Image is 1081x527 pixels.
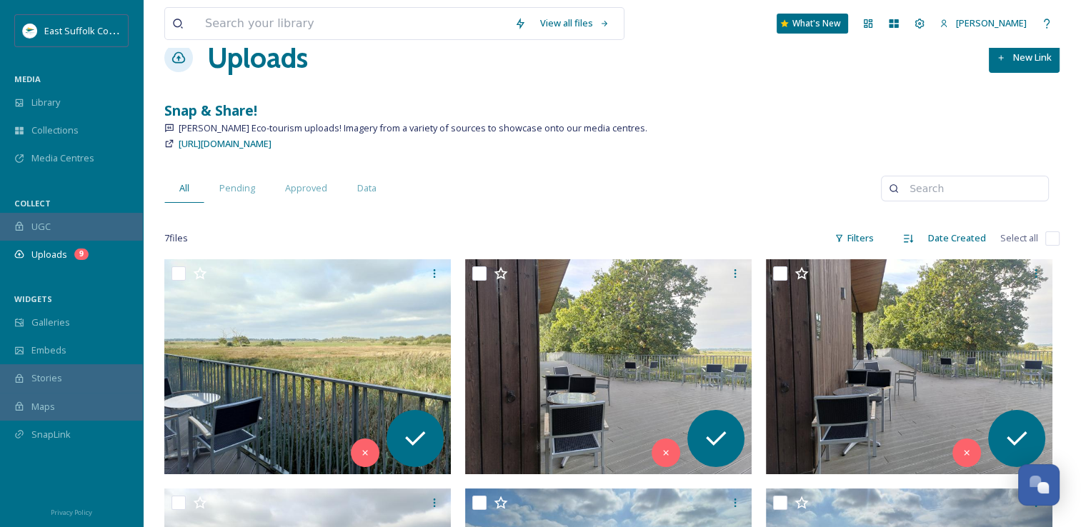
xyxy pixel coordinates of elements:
[14,198,51,209] span: COLLECT
[357,181,377,195] span: Data
[164,101,257,120] strong: Snap & Share!
[44,24,129,37] span: East Suffolk Council
[31,248,67,261] span: Uploads
[14,293,52,304] span: WIDGETS
[777,14,848,34] a: What's New
[207,36,308,79] a: Uploads
[533,9,617,37] a: View all files
[766,259,1052,474] img: ext_1760368782.611159_jake.snell@eastsuffolk.gov.uk-20251009_123935.jpg
[932,9,1034,37] a: [PERSON_NAME]
[1000,231,1038,245] span: Select all
[23,24,37,38] img: ESC%20Logo.png
[1018,464,1060,506] button: Open Chat
[989,43,1060,72] button: New Link
[179,137,272,150] span: [URL][DOMAIN_NAME]
[31,428,71,441] span: SnapLink
[31,400,55,413] span: Maps
[179,121,647,135] span: [PERSON_NAME] Eco-tourism uploads! Imagery from a variety of sources to showcase onto our media c...
[31,96,60,109] span: Library
[31,343,66,357] span: Embeds
[827,224,881,252] div: Filters
[179,181,189,195] span: All
[465,259,752,474] img: ext_1760368783.014065_jake.snell@eastsuffolk.gov.uk-20251009_123941.jpg
[51,508,92,517] span: Privacy Policy
[179,135,272,152] a: [URL][DOMAIN_NAME]
[74,249,89,260] div: 9
[198,8,507,39] input: Search your library
[285,181,327,195] span: Approved
[31,220,51,234] span: UGC
[31,316,70,329] span: Galleries
[14,74,41,84] span: MEDIA
[164,231,188,245] span: 7 file s
[902,174,1041,203] input: Search
[219,181,255,195] span: Pending
[956,16,1027,29] span: [PERSON_NAME]
[31,371,62,385] span: Stories
[51,503,92,520] a: Privacy Policy
[921,224,993,252] div: Date Created
[31,151,94,165] span: Media Centres
[31,124,79,137] span: Collections
[164,259,451,474] img: ext_1760368785.434611_jake.snell@eastsuffolk.gov.uk-20251009_123857.jpg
